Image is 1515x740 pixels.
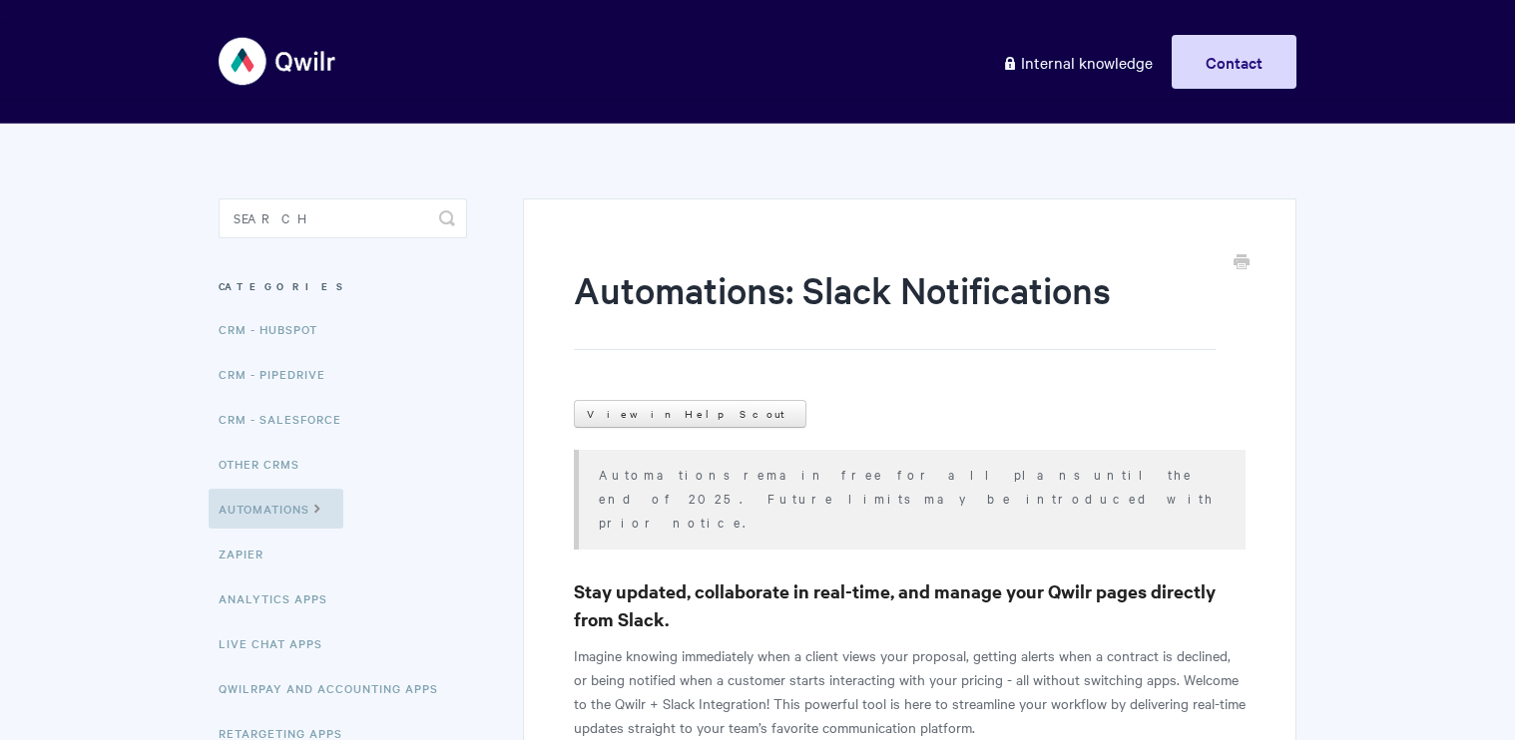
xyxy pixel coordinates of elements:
[219,24,337,99] img: Qwilr Help Center
[219,534,278,573] a: Zapier
[987,35,1168,89] a: Internal knowledge
[219,668,453,708] a: QwilrPay and Accounting Apps
[599,462,1221,534] p: Automations remain free for all plans until the end of 2025. Future limits may be introduced with...
[219,354,340,394] a: CRM - Pipedrive
[219,444,314,484] a: Other CRMs
[219,623,337,663] a: Live Chat Apps
[219,578,342,618] a: Analytics Apps
[219,268,467,304] h3: Categories
[574,400,806,428] a: View in Help Scout
[219,399,356,439] a: CRM - Salesforce
[219,309,332,349] a: CRM - HubSpot
[574,578,1216,631] strong: Stay updated, collaborate in real-time, and manage your Qwilr pages directly from Slack.
[1234,252,1250,274] a: Print this Article
[209,489,343,529] a: Automations
[219,198,467,238] input: Search
[574,264,1216,350] h1: Automations: Slack Notifications
[574,643,1246,739] p: Imagine knowing immediately when a client views your proposal, getting alerts when a contract is ...
[1172,35,1296,89] a: Contact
